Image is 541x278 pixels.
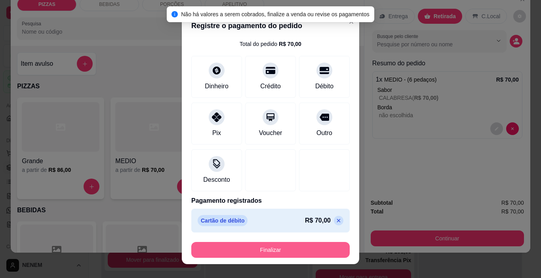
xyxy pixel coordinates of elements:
[182,14,359,38] header: Registre o pagamento do pedido
[171,11,178,17] span: info-circle
[181,11,370,17] span: Não há valores a serem cobrados, finalize a venda ou revise os pagamentos
[191,242,350,258] button: Finalizar
[203,175,230,185] div: Desconto
[198,215,248,226] p: Cartão de débito
[191,196,350,206] p: Pagamento registrados
[205,82,229,91] div: Dinheiro
[259,128,282,138] div: Voucher
[279,40,301,48] div: R$ 70,00
[315,82,333,91] div: Débito
[316,128,332,138] div: Outro
[305,216,331,225] p: R$ 70,00
[212,128,221,138] div: Pix
[260,82,281,91] div: Crédito
[240,40,301,48] div: Total do pedido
